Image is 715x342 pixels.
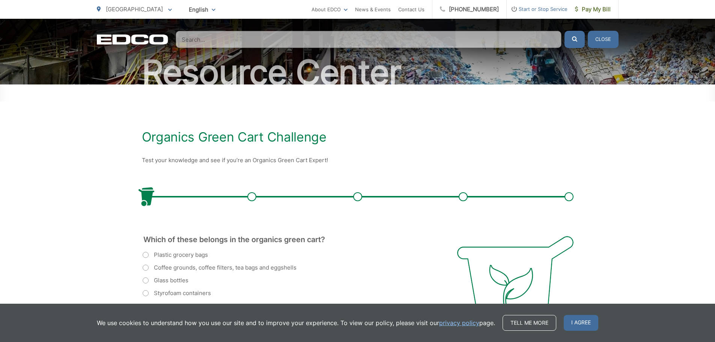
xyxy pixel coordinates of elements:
h2: Resource Center [97,54,619,91]
label: Coffee grounds, coffee filters, tea bags and eggshells [143,263,297,272]
a: About EDCO [312,5,348,14]
a: privacy policy [439,318,479,327]
label: Glass bottles [143,276,188,285]
label: Plastic grocery bags [143,250,208,259]
span: Pay My Bill [575,5,611,14]
a: Contact Us [398,5,424,14]
a: Tell me more [503,315,556,331]
button: Submit the search query. [564,31,585,48]
h1: Organics Green Cart Challenge [142,130,574,145]
span: [GEOGRAPHIC_DATA] [106,6,163,13]
a: EDCD logo. Return to the homepage. [97,34,168,45]
p: We use cookies to understand how you use our site and to improve your experience. To view our pol... [97,318,495,327]
span: English [183,3,221,16]
input: Search [176,31,561,48]
span: I agree [564,315,598,331]
a: News & Events [355,5,391,14]
button: Close [588,31,619,48]
label: Styrofoam containers [143,289,211,298]
p: Test your knowledge and see if you’re an Organics Green Cart Expert! [142,156,574,165]
legend: Which of these belongs in the organics green cart? [143,236,326,243]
